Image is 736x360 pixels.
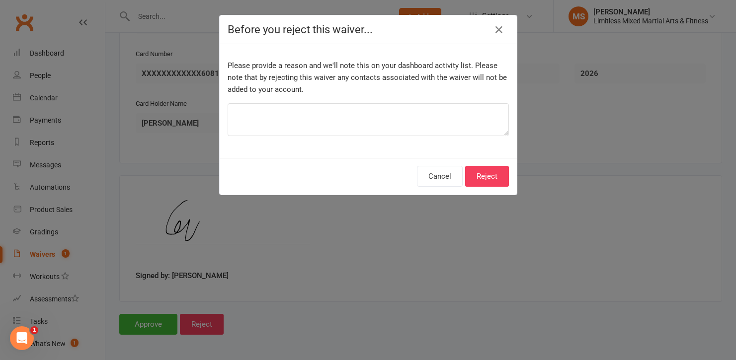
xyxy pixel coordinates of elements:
iframe: Intercom live chat [10,326,34,350]
button: Close [491,22,507,38]
p: Please provide a reason and we'll note this on your dashboard activity list. Please note that by ... [228,60,509,95]
span: 1 [30,326,38,334]
h4: Before you reject this waiver... [228,23,509,36]
button: Cancel [417,166,463,187]
button: Reject [465,166,509,187]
